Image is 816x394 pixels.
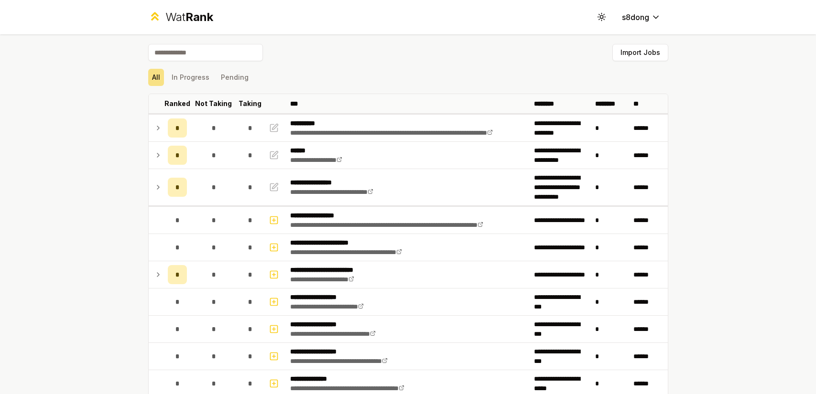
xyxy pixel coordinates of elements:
button: All [148,69,164,86]
button: In Progress [168,69,213,86]
p: Not Taking [195,99,232,108]
p: Ranked [164,99,190,108]
button: Import Jobs [612,44,668,61]
span: s8dong [622,11,649,23]
p: Taking [239,99,261,108]
span: Rank [185,10,213,24]
button: s8dong [614,9,668,26]
button: Pending [217,69,252,86]
a: WatRank [148,10,214,25]
div: Wat [165,10,213,25]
